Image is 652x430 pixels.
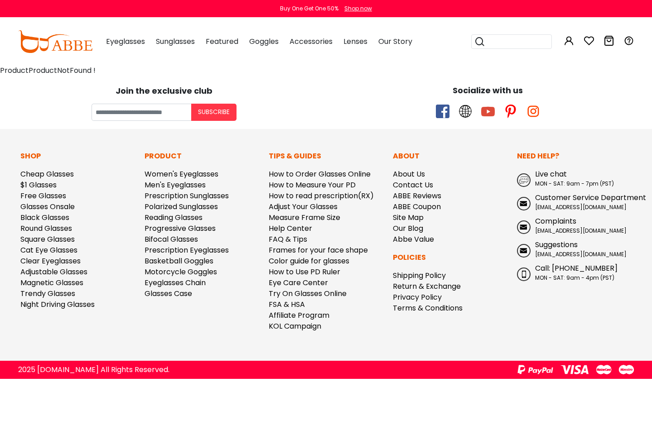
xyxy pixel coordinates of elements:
div: Buy One Get One 50% [280,5,338,13]
a: ABBE Reviews [393,191,441,201]
a: Cheap Glasses [20,169,74,179]
a: FAQ & Tips [269,234,307,244]
a: ABBE Coupon [393,201,441,212]
a: FSA & HSA [269,299,305,310]
a: Cat Eye Glasses [20,245,77,255]
a: Reading Glasses [145,212,203,223]
a: How to read prescription(RX) [269,191,374,201]
a: Return & Exchange [393,281,461,291]
a: How to Measure Your PD [269,180,356,190]
a: Privacy Policy [393,292,442,302]
div: Join the exclusive club [7,83,322,97]
a: Glasses Case [145,288,192,299]
a: Round Glasses [20,223,72,234]
span: instagram [526,105,540,118]
a: Basketball Goggles [145,256,213,266]
a: Trendy Glasses [20,288,75,299]
span: [EMAIL_ADDRESS][DOMAIN_NAME] [535,250,627,258]
span: Call: [PHONE_NUMBER] [535,263,618,273]
a: Affiliate Program [269,310,329,320]
a: Try On Glasses Online [269,288,347,299]
a: Suggestions [EMAIL_ADDRESS][DOMAIN_NAME] [517,239,632,258]
span: Our Story [378,36,412,47]
a: Help Center [269,223,312,234]
span: Customer Service Department [535,192,646,203]
a: Adjustable Glasses [20,267,87,277]
button: Subscribe [191,104,237,121]
img: abbeglasses.com [18,30,92,53]
a: Men's Eyeglasses [145,180,206,190]
div: Shop now [344,5,372,13]
div: Socialize with us [331,84,646,96]
a: Eyeglasses Chain [145,277,206,288]
a: KOL Campaign [269,321,321,331]
span: Lenses [343,36,367,47]
a: Women's Eyeglasses [145,169,218,179]
a: $1 Glasses [20,180,57,190]
a: About Us [393,169,425,179]
p: Policies [393,252,508,263]
span: youtube [481,105,495,118]
span: MON - SAT: 9am - 7pm (PST) [535,180,614,187]
a: Clear Eyeglasses [20,256,81,266]
a: Complaints [EMAIL_ADDRESS][DOMAIN_NAME] [517,216,632,235]
a: Color guide for glasses [269,256,349,266]
a: Magnetic Glasses [20,277,83,288]
a: Site Map [393,212,424,223]
p: Tips & Guides [269,151,384,162]
p: Shop [20,151,135,162]
a: Black Glasses [20,212,69,223]
span: Eyeglasses [106,36,145,47]
a: Shipping Policy [393,270,446,281]
a: Bifocal Glasses [145,234,198,244]
span: Suggestions [535,239,578,250]
a: Live chat MON - SAT: 9am - 7pm (PST) [517,169,632,188]
a: Night Driving Glasses [20,299,95,310]
span: Live chat [535,169,567,179]
a: Free Glasses [20,191,66,201]
a: How to Use PD Ruler [269,267,340,277]
span: Sunglasses [156,36,195,47]
a: Progressive Glasses [145,223,216,234]
div: 2025 [DOMAIN_NAME] All Rights Reserved. [18,364,169,375]
span: [EMAIL_ADDRESS][DOMAIN_NAME] [535,203,627,211]
a: Square Glasses [20,234,75,244]
span: pinterest [504,105,517,118]
span: twitter [459,105,472,118]
a: Prescription Eyeglasses [145,245,229,255]
a: Adjust Your Glasses [269,201,338,212]
input: Your email [92,104,191,121]
a: Customer Service Department [EMAIL_ADDRESS][DOMAIN_NAME] [517,192,632,211]
a: Eye Care Center [269,277,328,288]
a: Prescription Sunglasses [145,191,229,201]
span: facebook [436,105,449,118]
span: MON - SAT: 9am - 4pm (PST) [535,274,614,282]
span: Featured [206,36,238,47]
a: Our Blog [393,223,423,234]
p: About [393,151,508,162]
span: Accessories [290,36,333,47]
p: Need Help? [517,151,632,162]
a: Polarized Sunglasses [145,201,218,212]
a: Contact Us [393,180,433,190]
a: Measure Frame Size [269,212,340,223]
span: Goggles [249,36,279,47]
p: Product [145,151,260,162]
a: Shop now [340,5,372,12]
span: Complaints [535,216,576,226]
a: Glasses Onsale [20,201,75,212]
a: Terms & Conditions [393,303,463,313]
span: [EMAIL_ADDRESS][DOMAIN_NAME] [535,227,627,234]
a: How to Order Glasses Online [269,169,371,179]
a: Abbe Value [393,234,434,244]
a: Call: [PHONE_NUMBER] MON - SAT: 9am - 4pm (PST) [517,263,632,282]
a: Motorcycle Goggles [145,267,217,277]
a: Frames for your face shape [269,245,368,255]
